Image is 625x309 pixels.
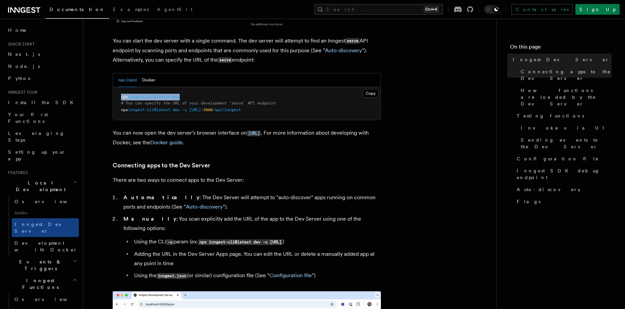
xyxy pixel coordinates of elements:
span: Inngest Dev Server [513,56,609,63]
span: Testing functions [517,112,584,119]
a: Leveraging Steps [5,127,79,146]
a: Testing functions [514,110,612,122]
a: Contact sales [511,4,573,15]
li: : You scan explicitly add the URL of the app to the Dev Server using one of the following options: [121,214,381,281]
span: dev [173,107,180,112]
a: Sending events to the Dev Server [518,134,612,153]
span: # You can specify the URL of your development `serve` API endpoint [121,101,276,105]
a: Development with Docker [12,237,79,256]
li: Using the (or similar) configuration file (See " ") [132,271,381,281]
a: Configuration file [514,153,612,165]
button: Events & Triggers [5,256,79,275]
span: Connecting apps to the Dev Server [521,68,612,82]
a: [URL] [247,130,261,136]
a: Setting up your app [5,146,79,165]
a: Sign Up [575,4,620,15]
strong: Automatically [123,194,200,201]
span: [URL]: [189,107,203,112]
a: AgentKit [153,2,196,18]
a: Inngest SDK debug endpoint [514,165,612,183]
strong: Manually [123,216,176,222]
span: Next.js [8,52,40,57]
a: Home [5,24,79,36]
span: Guides [12,208,79,218]
a: Inngest Dev Server [12,218,79,237]
code: serve [345,38,359,44]
p: You can now open the dev server's browser interface on . For more information about developing wi... [113,128,381,147]
a: Overview [12,196,79,208]
a: Docker guide [150,139,183,146]
p: There are two ways to connect apps to the Dev Server: [113,175,381,185]
span: Sending events to the Dev Server [521,137,612,150]
span: Install the SDK [8,100,77,105]
span: Development with Docker [14,240,77,252]
a: Connecting apps to the Dev Server [518,66,612,84]
span: How functions are loaded by the Dev Server [521,87,612,107]
span: AgentKit [157,7,192,12]
span: Inngest tour [5,90,38,95]
span: Auto-discovery [517,186,580,193]
span: Inngest Functions [5,277,72,291]
a: Node.js [5,60,79,72]
span: Python [8,76,33,81]
span: Leveraging Steps [8,131,65,143]
span: 3000 [203,107,213,112]
a: Overview [12,293,79,305]
button: Copy [363,89,379,98]
button: Search...Ctrl+K [314,4,443,15]
li: Using the CLI param (ex. ) [132,237,381,247]
span: Local Development [5,179,73,193]
kbd: Ctrl+K [424,6,439,13]
code: npx inngest-cli@latest dev -u [URL] [198,239,283,245]
code: inngest.json [157,273,187,279]
a: Examples [109,2,153,18]
code: serve [218,57,232,63]
a: Python [5,72,79,84]
code: -u [166,239,173,245]
a: Documentation [46,2,109,19]
div: Local Development [5,196,79,256]
span: Invoke via UI [521,125,610,131]
button: npx (npm) [118,73,137,87]
li: Adding the URL in the Dev Server Apps page. You can edit the URL or delete a manually added app a... [132,249,381,268]
p: You can start the dev server with a single command. The dev server will attempt to find an Innges... [113,36,381,65]
span: Inngest SDK debug endpoint [517,167,612,181]
span: inngest-cli@latest [128,107,170,112]
li: : The Dev Server will attempt to "auto-discover" apps running on common ports and endpoints (See ... [121,193,381,212]
button: Local Development [5,177,79,196]
span: npx [121,107,128,112]
span: dev [173,94,180,99]
h4: On this page [510,43,612,54]
span: Events & Triggers [5,258,73,272]
span: Examples [113,7,149,12]
a: Connecting apps to the Dev Server [113,161,210,170]
a: Next.js [5,48,79,60]
a: Auto-discovery [325,47,362,54]
span: Features [5,170,28,175]
a: Auto-discovery [186,204,223,210]
code: [URL] [247,131,261,136]
a: Invoke via UI [518,122,612,134]
button: Toggle dark mode [484,5,500,13]
span: Inngest Dev Server [14,222,72,234]
span: Quick start [5,42,35,47]
span: Overview [14,297,83,302]
a: Install the SDK [5,96,79,108]
span: Configuration file [517,155,599,162]
span: npx [121,94,128,99]
span: /api/inngest [213,107,241,112]
span: Setting up your app [8,149,66,161]
button: Docker [142,73,155,87]
a: Auto-discovery [514,183,612,196]
span: -u [182,107,187,112]
a: Your first Functions [5,108,79,127]
span: Overview [14,199,83,204]
a: Flags [514,196,612,208]
span: Your first Functions [8,112,48,124]
a: How functions are loaded by the Dev Server [518,84,612,110]
span: Home [8,27,27,33]
span: Flags [517,198,541,205]
span: Node.js [8,64,40,69]
a: Inngest Dev Server [510,54,612,66]
span: inngest-cli@latest [128,94,170,99]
